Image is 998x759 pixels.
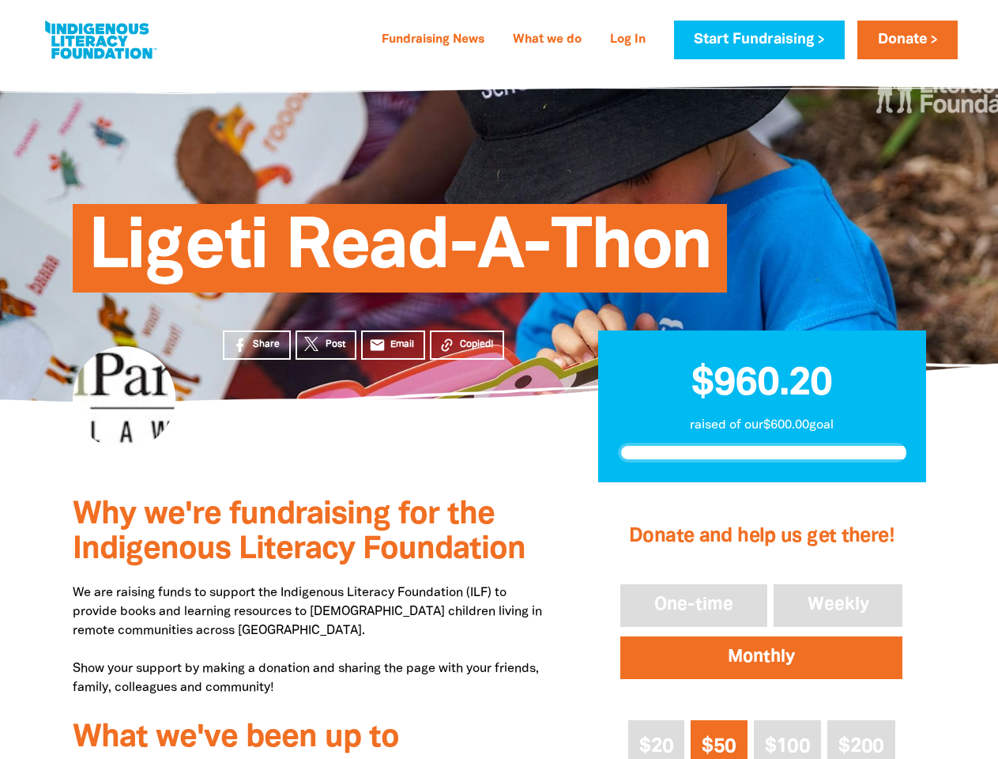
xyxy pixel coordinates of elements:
span: $50 [702,738,736,756]
span: Share [253,338,280,352]
a: Fundraising News [372,28,494,53]
p: We are raising funds to support the Indigenous Literacy Foundation (ILF) to provide books and lea... [73,583,551,697]
span: Email [390,338,414,352]
span: Ligeti Read-A-Thon [89,216,712,293]
span: $200 [838,738,883,756]
a: Log In [601,28,655,53]
span: Copied! [460,338,493,352]
span: $20 [639,738,673,756]
button: One-time [617,581,770,630]
a: emailEmail [361,330,426,360]
button: Weekly [770,581,906,630]
p: raised of our $600.00 goal [618,416,906,435]
button: Monthly [617,633,906,682]
button: Copied! [430,330,504,360]
a: Share [223,330,291,360]
span: Post [326,338,345,352]
a: Donate [857,21,957,59]
span: $100 [765,738,810,756]
a: What we do [503,28,591,53]
i: email [369,337,386,353]
span: $960.20 [691,366,832,402]
span: Why we're fundraising for the Indigenous Literacy Foundation [73,500,525,565]
h3: What we've been up to [73,721,551,756]
h2: Donate and help us get there! [617,505,906,568]
a: Post [296,330,356,360]
a: Start Fundraising [674,21,845,59]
